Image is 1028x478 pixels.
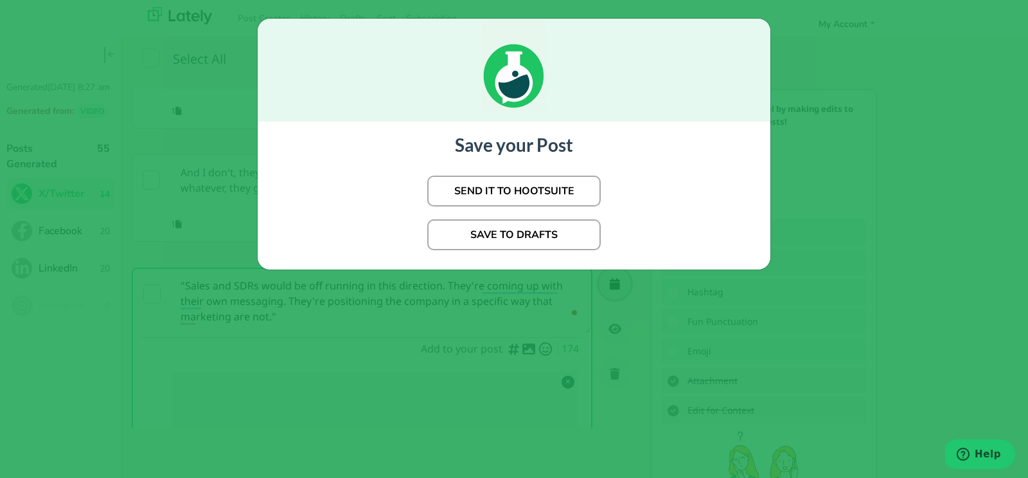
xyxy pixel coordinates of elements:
[427,176,601,207] button: SEND IT TO HOOTSUITE
[270,134,758,156] h3: Save your Post
[482,19,546,111] img: loading_green.c7b22621.gif
[945,439,1015,472] iframe: Opens a widget where you can find more information
[427,219,601,250] button: SAVE TO DRAFTS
